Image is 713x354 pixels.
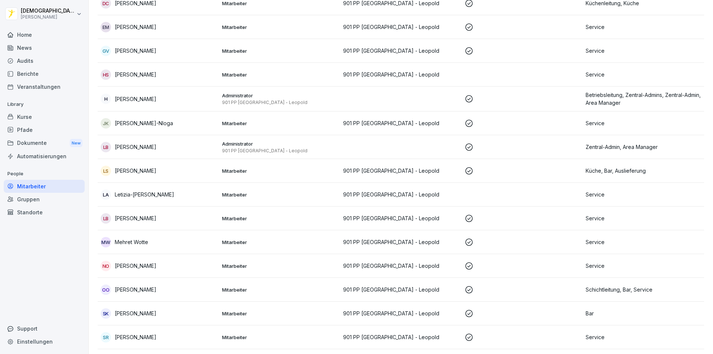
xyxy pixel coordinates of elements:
[343,214,459,222] p: 901 PP [GEOGRAPHIC_DATA] - Leopold
[4,193,85,206] a: Gruppen
[115,23,156,31] p: [PERSON_NAME]
[101,189,111,200] div: LA
[586,191,701,198] p: Service
[4,98,85,110] p: Library
[101,261,111,271] div: NO
[101,308,111,319] div: SK
[343,238,459,246] p: 901 PP [GEOGRAPHIC_DATA] - Leopold
[222,168,338,174] p: Mitarbeiter
[101,166,111,176] div: LS
[586,71,701,78] p: Service
[222,191,338,198] p: Mitarbeiter
[222,48,338,54] p: Mitarbeiter
[101,94,111,104] div: H
[586,91,701,107] p: Betriebsleitung, Zentral-Admins, Zentral-Admin, Area Manager
[115,309,156,317] p: [PERSON_NAME]
[101,142,111,152] div: LB
[343,262,459,270] p: 901 PP [GEOGRAPHIC_DATA] - Leopold
[222,140,338,147] p: Administrator
[222,239,338,246] p: Mitarbeiter
[222,24,338,30] p: Mitarbeiter
[4,168,85,180] p: People
[4,54,85,67] a: Audits
[222,148,338,154] p: 901 PP [GEOGRAPHIC_DATA] - Leopold
[343,119,459,127] p: 901 PP [GEOGRAPHIC_DATA] - Leopold
[4,180,85,193] a: Mitarbeiter
[343,286,459,293] p: 901 PP [GEOGRAPHIC_DATA] - Leopold
[586,119,701,127] p: Service
[222,120,338,127] p: Mitarbeiter
[343,309,459,317] p: 901 PP [GEOGRAPHIC_DATA] - Leopold
[222,92,338,99] p: Administrator
[4,123,85,136] a: Pfade
[101,213,111,224] div: LB
[101,332,111,342] div: SR
[343,333,459,341] p: 901 PP [GEOGRAPHIC_DATA] - Leopold
[101,69,111,80] div: HS
[586,143,701,151] p: Zentral-Admin, Area Manager
[222,100,338,105] p: 901 PP [GEOGRAPHIC_DATA] - Leopold
[101,237,111,247] div: MW
[222,215,338,222] p: Mitarbeiter
[4,41,85,54] a: News
[222,71,338,78] p: Mitarbeiter
[21,8,75,14] p: [DEMOGRAPHIC_DATA] Dill
[115,238,148,246] p: Mehret Wotte
[70,139,82,147] div: New
[4,80,85,93] a: Veranstaltungen
[343,47,459,55] p: 901 PP [GEOGRAPHIC_DATA] - Leopold
[343,71,459,78] p: 901 PP [GEOGRAPHIC_DATA] - Leopold
[115,47,156,55] p: [PERSON_NAME]
[4,206,85,219] a: Standorte
[586,23,701,31] p: Service
[115,95,156,103] p: [PERSON_NAME]
[115,119,173,127] p: [PERSON_NAME]-Nloga
[4,110,85,123] a: Kurse
[586,167,701,175] p: Küche, Bar, Auslieferung
[4,136,85,150] a: DokumenteNew
[586,47,701,55] p: Service
[4,28,85,41] a: Home
[4,136,85,150] div: Dokumente
[115,214,156,222] p: [PERSON_NAME]
[115,71,156,78] p: [PERSON_NAME]
[115,167,156,175] p: [PERSON_NAME]
[21,14,75,20] p: [PERSON_NAME]
[586,333,701,341] p: Service
[101,118,111,129] div: JK
[222,334,338,341] p: Mitarbeiter
[586,214,701,222] p: Service
[101,285,111,295] div: OO
[4,150,85,163] a: Automatisierungen
[4,335,85,348] a: Einstellungen
[222,263,338,269] p: Mitarbeiter
[115,262,156,270] p: [PERSON_NAME]
[115,333,156,341] p: [PERSON_NAME]
[222,310,338,317] p: Mitarbeiter
[115,286,156,293] p: [PERSON_NAME]
[115,143,156,151] p: [PERSON_NAME]
[586,286,701,293] p: Schichtleitung, Bar, Service
[101,46,111,56] div: GV
[343,191,459,198] p: 901 PP [GEOGRAPHIC_DATA] - Leopold
[586,309,701,317] p: Bar
[343,167,459,175] p: 901 PP [GEOGRAPHIC_DATA] - Leopold
[586,262,701,270] p: Service
[115,191,174,198] p: Letizia-[PERSON_NAME]
[586,238,701,246] p: Service
[4,67,85,80] a: Berichte
[4,322,85,335] div: Support
[222,286,338,293] p: Mitarbeiter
